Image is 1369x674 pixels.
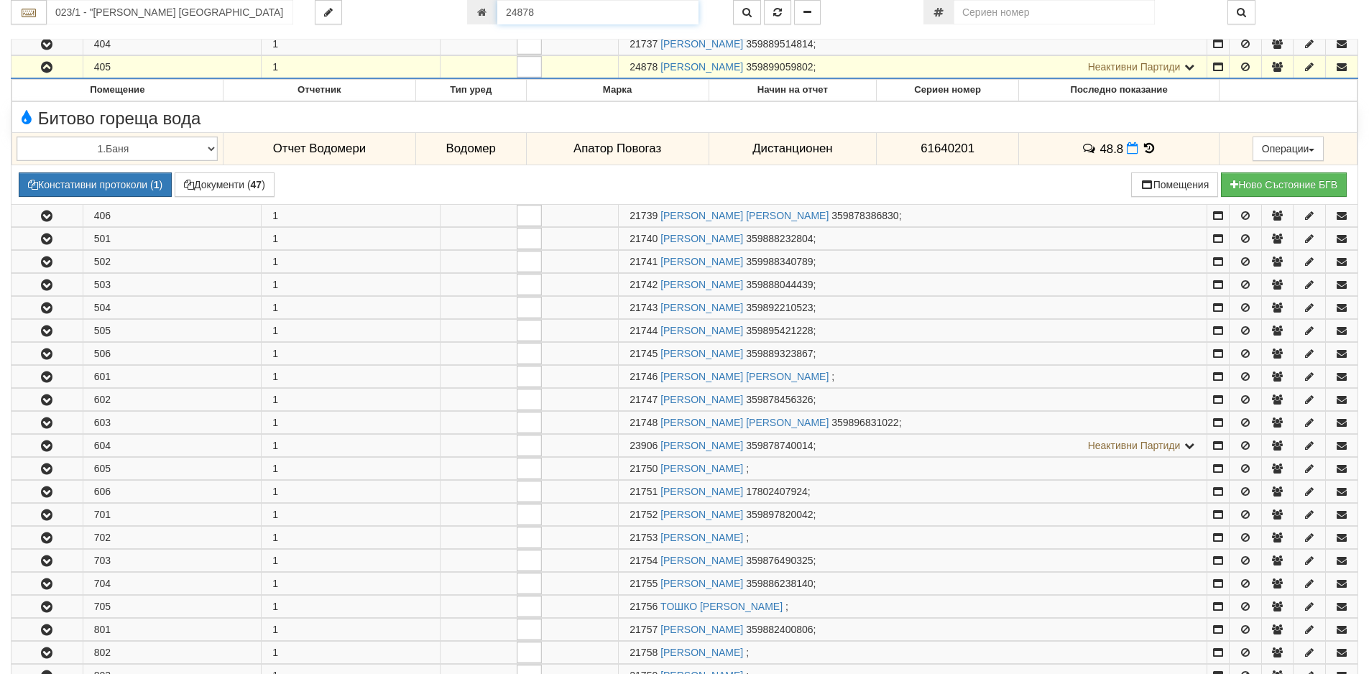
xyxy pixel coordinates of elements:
[630,38,658,50] span: Партида №
[83,527,262,549] td: 702
[619,389,1207,411] td: ;
[273,142,366,155] span: Отчет Водомери
[619,274,1207,296] td: ;
[660,532,743,543] a: [PERSON_NAME]
[223,80,415,101] th: Отчетник
[262,458,441,480] td: 1
[83,412,262,434] td: 603
[83,297,262,319] td: 504
[746,555,813,566] span: 359876490325
[619,228,1207,250] td: ;
[630,578,658,589] span: Партида №
[262,504,441,526] td: 1
[630,394,658,405] span: Партида №
[175,172,275,197] button: Документи (47)
[83,205,262,227] td: 406
[83,504,262,526] td: 701
[630,256,658,267] span: Партида №
[630,486,658,497] span: Партида №
[262,228,441,250] td: 1
[83,458,262,480] td: 605
[660,233,743,244] a: [PERSON_NAME]
[660,555,743,566] a: [PERSON_NAME]
[660,256,743,267] a: [PERSON_NAME]
[415,132,526,165] td: Водомер
[154,179,160,190] b: 1
[630,233,658,244] span: Партида №
[262,435,441,457] td: 1
[746,302,813,313] span: 359892210523
[660,624,743,635] a: [PERSON_NAME]
[1142,142,1158,155] span: История на показанията
[619,366,1207,388] td: ;
[619,343,1207,365] td: ;
[251,179,262,190] b: 47
[619,596,1207,618] td: ;
[83,435,262,457] td: 604
[660,279,743,290] a: [PERSON_NAME]
[1127,142,1138,154] i: Нов Отчет към 01/09/2025
[262,596,441,618] td: 1
[746,348,813,359] span: 359889323867
[746,394,813,405] span: 359878456326
[262,619,441,641] td: 1
[262,389,441,411] td: 1
[262,527,441,549] td: 1
[16,109,200,128] span: Битово гореща вода
[262,642,441,664] td: 1
[83,389,262,411] td: 602
[619,527,1207,549] td: ;
[83,366,262,388] td: 601
[83,343,262,365] td: 506
[262,56,441,79] td: 1
[1100,142,1123,155] span: 48.8
[262,205,441,227] td: 1
[83,228,262,250] td: 501
[630,647,658,658] span: Партида №
[262,481,441,503] td: 1
[262,251,441,273] td: 1
[630,325,658,336] span: Партида №
[630,279,658,290] span: Партида №
[660,210,829,221] a: [PERSON_NAME] [PERSON_NAME]
[709,132,877,165] td: Дистанционен
[619,251,1207,273] td: ;
[630,210,658,221] span: Партида №
[630,463,658,474] span: Партида №
[619,550,1207,572] td: ;
[630,417,658,428] span: Партида №
[1253,137,1324,161] button: Операции
[83,642,262,664] td: 802
[619,573,1207,595] td: ;
[660,601,783,612] a: TОШКО [PERSON_NAME]
[630,61,658,73] span: Партида №
[262,33,441,55] td: 1
[746,325,813,336] span: 359895421228
[262,274,441,296] td: 1
[83,550,262,572] td: 703
[619,619,1207,641] td: ;
[619,56,1207,79] td: ;
[877,80,1019,101] th: Сериен номер
[660,509,743,520] a: [PERSON_NAME]
[12,80,223,101] th: Помещение
[526,80,709,101] th: Марка
[746,509,813,520] span: 359897820042
[746,440,813,451] span: 359878740014
[660,647,743,658] a: [PERSON_NAME]
[630,302,658,313] span: Партида №
[660,348,743,359] a: [PERSON_NAME]
[660,302,743,313] a: [PERSON_NAME]
[83,33,262,55] td: 404
[83,56,262,79] td: 405
[83,481,262,503] td: 606
[619,504,1207,526] td: ;
[630,624,658,635] span: Партида №
[746,256,813,267] span: 359988340789
[660,578,743,589] a: [PERSON_NAME]
[83,619,262,641] td: 801
[262,320,441,342] td: 1
[746,578,813,589] span: 359886238140
[630,348,658,359] span: Партида №
[619,297,1207,319] td: ;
